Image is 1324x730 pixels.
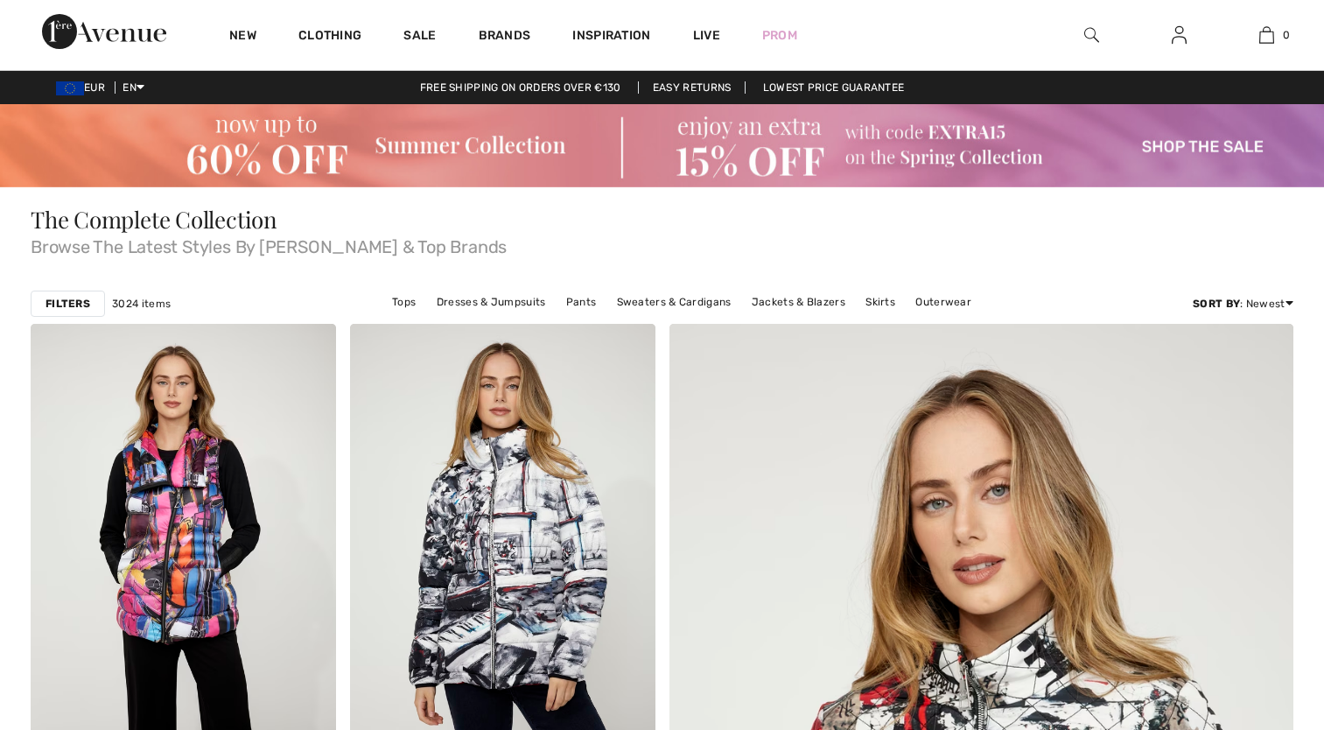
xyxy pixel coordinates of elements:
img: Euro [56,81,84,95]
a: Live [693,26,720,45]
span: 3024 items [112,296,171,312]
a: Lowest Price Guarantee [749,81,919,94]
a: New [229,28,256,46]
a: Tops [383,291,424,313]
span: The Complete Collection [31,204,277,235]
img: My Info [1172,25,1187,46]
img: My Bag [1259,25,1274,46]
img: search the website [1084,25,1099,46]
a: Sweaters & Cardigans [608,291,740,313]
a: Sign In [1158,25,1201,46]
a: Outerwear [907,291,980,313]
span: EN [123,81,144,94]
a: Skirts [857,291,904,313]
a: Pants [557,291,606,313]
a: 0 [1223,25,1309,46]
a: Clothing [298,28,361,46]
strong: Sort By [1193,298,1240,310]
a: Free shipping on orders over €130 [406,81,635,94]
span: 0 [1283,27,1290,43]
a: Brands [479,28,531,46]
span: EUR [56,81,112,94]
a: Jackets & Blazers [743,291,854,313]
a: Dresses & Jumpsuits [428,291,555,313]
span: Inspiration [572,28,650,46]
a: Easy Returns [638,81,746,94]
strong: Filters [46,296,90,312]
a: Prom [762,26,797,45]
div: : Newest [1193,296,1293,312]
a: Sale [403,28,436,46]
span: Browse The Latest Styles By [PERSON_NAME] & Top Brands [31,231,1293,256]
img: 1ère Avenue [42,14,166,49]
